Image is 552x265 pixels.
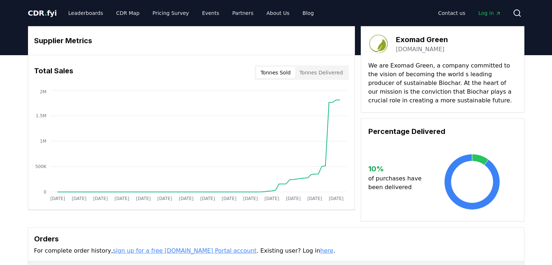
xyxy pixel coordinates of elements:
[432,7,471,20] a: Contact us
[478,9,501,17] span: Log in
[368,34,389,54] img: Exomad Green-logo
[396,45,445,54] a: [DOMAIN_NAME]
[226,7,259,20] a: Partners
[34,246,518,255] p: For complete order history, . Existing user? Log in .
[40,89,46,94] tspan: 2M
[147,7,195,20] a: Pricing Survey
[297,7,320,20] a: Blog
[93,196,108,201] tspan: [DATE]
[256,67,295,78] button: Tonnes Sold
[157,196,172,201] tspan: [DATE]
[28,8,57,18] a: CDR.fyi
[40,139,46,144] tspan: 1M
[35,164,47,169] tspan: 500K
[396,34,448,45] h3: Exomad Green
[265,196,279,201] tspan: [DATE]
[368,126,517,137] h3: Percentage Delivered
[34,35,349,46] h3: Supplier Metrics
[368,61,517,105] p: We are Exomad Green, a company committed to the vision of becoming the world s leading producer o...
[286,196,301,201] tspan: [DATE]
[295,67,347,78] button: Tonnes Delivered
[261,7,295,20] a: About Us
[110,7,145,20] a: CDR Map
[71,196,86,201] tspan: [DATE]
[62,7,109,20] a: Leaderboards
[320,247,333,254] a: here
[28,9,57,17] span: CDR fyi
[329,196,344,201] tspan: [DATE]
[473,7,507,20] a: Log in
[36,113,46,118] tspan: 1.5M
[196,7,225,20] a: Events
[34,65,73,80] h3: Total Sales
[200,196,215,201] tspan: [DATE]
[243,196,258,201] tspan: [DATE]
[50,196,65,201] tspan: [DATE]
[113,247,257,254] a: sign up for a free [DOMAIN_NAME] Portal account
[368,163,428,174] h3: 10 %
[114,196,129,201] tspan: [DATE]
[179,196,193,201] tspan: [DATE]
[62,7,319,20] nav: Main
[34,233,518,244] h3: Orders
[136,196,151,201] tspan: [DATE]
[44,9,47,17] span: .
[44,189,46,195] tspan: 0
[307,196,322,201] tspan: [DATE]
[432,7,507,20] nav: Main
[368,174,428,192] p: of purchases have been delivered
[222,196,237,201] tspan: [DATE]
